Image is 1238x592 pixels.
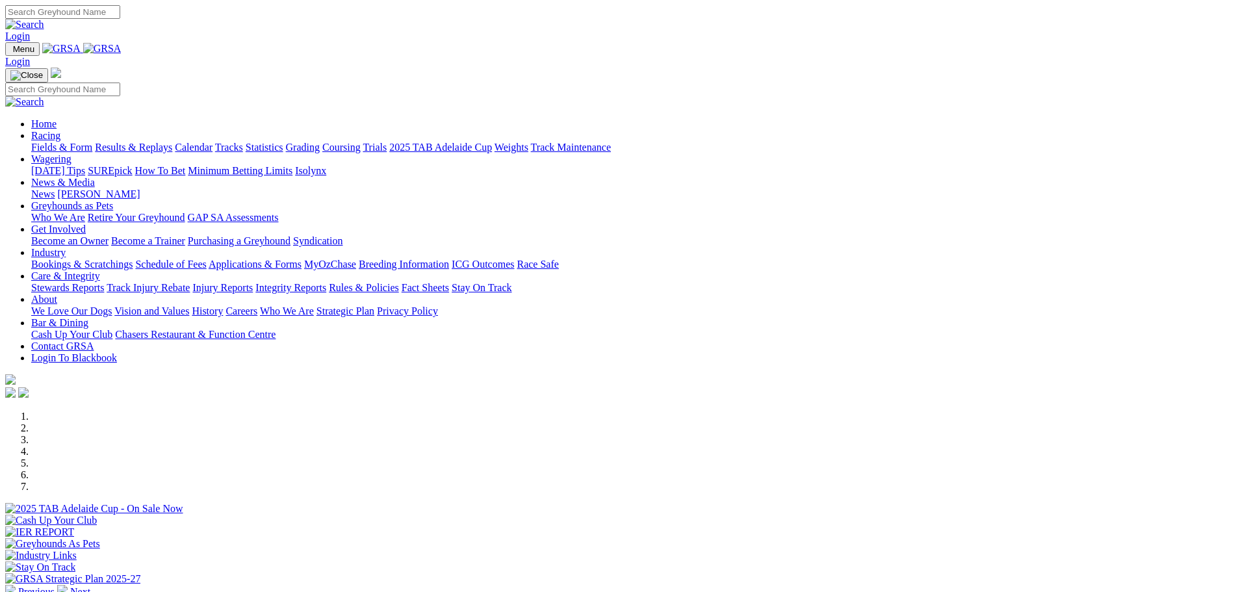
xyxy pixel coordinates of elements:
img: GRSA [42,43,81,55]
img: Cash Up Your Club [5,515,97,526]
img: Close [10,70,43,81]
a: Integrity Reports [255,282,326,293]
a: Who We Are [260,305,314,316]
button: Toggle navigation [5,68,48,83]
div: Bar & Dining [31,329,1233,341]
a: Wagering [31,153,71,164]
a: Race Safe [517,259,558,270]
img: logo-grsa-white.png [51,68,61,78]
a: SUREpick [88,165,132,176]
a: Industry [31,247,66,258]
a: We Love Our Dogs [31,305,112,316]
a: News & Media [31,177,95,188]
a: Stewards Reports [31,282,104,293]
div: Racing [31,142,1233,153]
a: Careers [226,305,257,316]
a: MyOzChase [304,259,356,270]
a: Become a Trainer [111,235,185,246]
a: Weights [495,142,528,153]
img: Industry Links [5,550,77,561]
a: GAP SA Assessments [188,212,279,223]
a: Care & Integrity [31,270,100,281]
a: Login To Blackbook [31,352,117,363]
a: Track Injury Rebate [107,282,190,293]
a: Get Involved [31,224,86,235]
a: About [31,294,57,305]
a: Injury Reports [192,282,253,293]
img: 2025 TAB Adelaide Cup - On Sale Now [5,503,183,515]
span: Menu [13,44,34,54]
a: Contact GRSA [31,341,94,352]
a: Greyhounds as Pets [31,200,113,211]
a: How To Bet [135,165,186,176]
a: Vision and Values [114,305,189,316]
a: Rules & Policies [329,282,399,293]
a: Strategic Plan [316,305,374,316]
div: Care & Integrity [31,282,1233,294]
div: Get Involved [31,235,1233,247]
a: Who We Are [31,212,85,223]
a: ICG Outcomes [452,259,514,270]
a: Schedule of Fees [135,259,206,270]
a: Bar & Dining [31,317,88,328]
input: Search [5,83,120,96]
a: Applications & Forms [209,259,302,270]
img: GRSA Strategic Plan 2025-27 [5,573,140,585]
a: Racing [31,130,60,141]
a: Become an Owner [31,235,109,246]
a: Minimum Betting Limits [188,165,292,176]
a: Grading [286,142,320,153]
a: [DATE] Tips [31,165,85,176]
a: Login [5,56,30,67]
a: [PERSON_NAME] [57,188,140,199]
a: Track Maintenance [531,142,611,153]
a: 2025 TAB Adelaide Cup [389,142,492,153]
a: Fact Sheets [402,282,449,293]
a: Tracks [215,142,243,153]
img: Search [5,96,44,108]
a: Fields & Form [31,142,92,153]
a: Stay On Track [452,282,511,293]
div: Greyhounds as Pets [31,212,1233,224]
a: Results & Replays [95,142,172,153]
a: Home [31,118,57,129]
img: Greyhounds As Pets [5,538,100,550]
img: IER REPORT [5,526,74,538]
img: Search [5,19,44,31]
a: Cash Up Your Club [31,329,112,340]
a: Login [5,31,30,42]
a: Statistics [246,142,283,153]
a: Privacy Policy [377,305,438,316]
a: Calendar [175,142,213,153]
a: Trials [363,142,387,153]
img: GRSA [83,43,122,55]
a: Coursing [322,142,361,153]
img: facebook.svg [5,387,16,398]
a: News [31,188,55,199]
div: News & Media [31,188,1233,200]
img: twitter.svg [18,387,29,398]
a: History [192,305,223,316]
img: Stay On Track [5,561,75,573]
a: Breeding Information [359,259,449,270]
div: Wagering [31,165,1233,177]
img: logo-grsa-white.png [5,374,16,385]
a: Isolynx [295,165,326,176]
a: Bookings & Scratchings [31,259,133,270]
a: Retire Your Greyhound [88,212,185,223]
input: Search [5,5,120,19]
a: Purchasing a Greyhound [188,235,290,246]
button: Toggle navigation [5,42,40,56]
div: About [31,305,1233,317]
div: Industry [31,259,1233,270]
a: Chasers Restaurant & Function Centre [115,329,276,340]
a: Syndication [293,235,342,246]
